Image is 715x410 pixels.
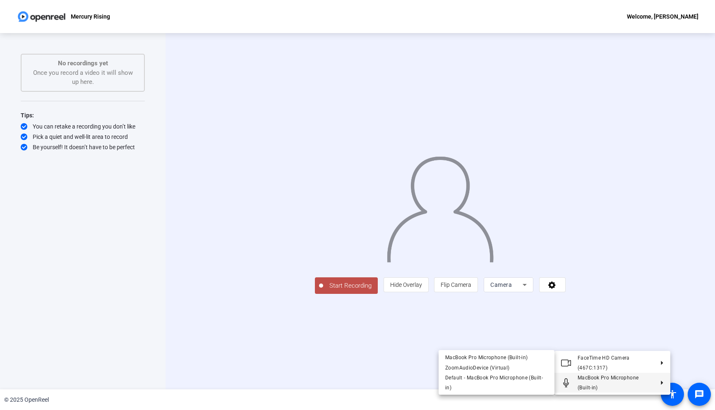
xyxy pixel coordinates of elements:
span: MacBook Pro Microphone (Built-in) [445,355,528,360]
span: FaceTime HD Camera (467C:1317) [578,355,630,371]
mat-icon: Video camera [561,358,571,368]
span: Default - MacBook Pro Microphone (Built-in) [445,375,543,391]
span: MacBook Pro Microphone (Built-in) [578,375,638,391]
span: ZoomAudioDevice (Virtual) [445,365,509,371]
mat-icon: Microphone [561,378,571,388]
